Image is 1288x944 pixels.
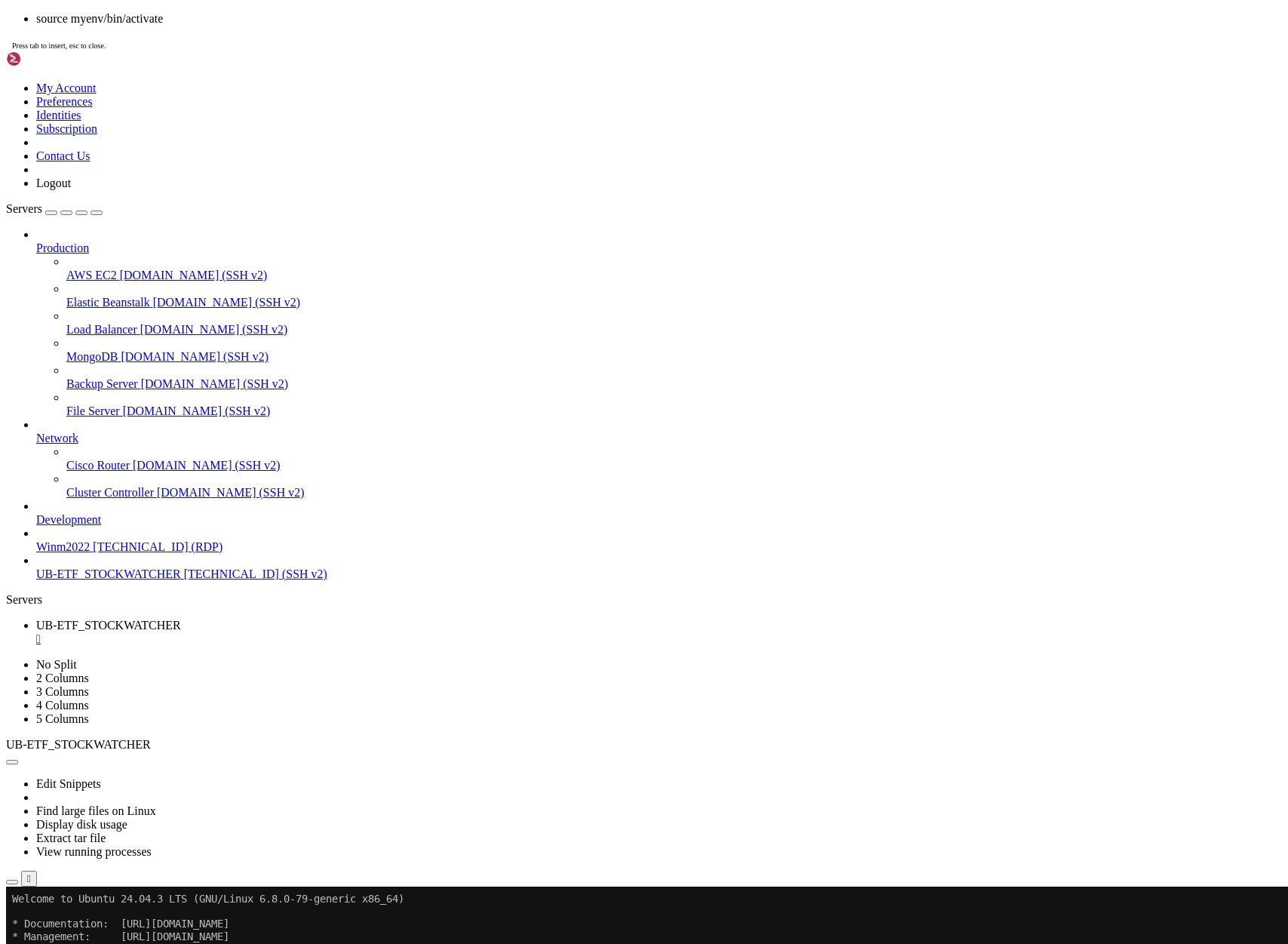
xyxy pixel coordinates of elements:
a: AWS EC2 [DOMAIN_NAME] (SSH v2) [66,269,1282,282]
a: 3 Columns [36,685,89,698]
a: 2 Columns [36,672,89,684]
span: Cisco Router [66,459,130,472]
a:  [36,632,1282,646]
x-row: : $ ls [6,407,1091,420]
a: Backup Server [DOMAIN_NAME] (SSH v2) [66,377,1282,391]
x-row: asx300.json asx_sell_signals_20250828_142352.csv sigscan01.py sigscan05.py sigscanbuy01.py [6,458,1091,471]
li: Production [36,228,1282,418]
x-row: asx300-old.json asx_fixed_signals.csv asx_stock_signals_20250828_142352.csv signals.csv sigscan03... [6,432,1091,445]
x-row: : $ python3 -m venv myenv [6,470,1091,483]
a: Production [36,241,1282,255]
a: Preferences [36,95,93,108]
a: 5 Columns [36,712,89,725]
a: Elastic Beanstalk [DOMAIN_NAME] (SSH v2) [66,296,1282,309]
a: Load Balancer [DOMAIN_NAME] (SSH v2) [66,323,1282,337]
span: UB-ETF_STOCKWATCHER [36,567,181,580]
span: AWS EC2 [66,269,117,281]
a: Extract tar file [36,832,106,844]
a: Subscription [36,122,97,135]
a: Winm2022 [TECHNICAL_ID] (RDP) [36,540,1282,554]
span: ubuntu@vps-d35ccc65 [6,395,121,407]
span: UB-ETF_STOCKWATCHER [36,619,181,632]
div: (39, 38) [254,483,260,496]
span: [DOMAIN_NAME] (SSH v2) [121,350,268,363]
span: [DOMAIN_NAME] (SSH v2) [141,377,289,390]
span: Backup Server [66,377,138,390]
span: [DOMAIN_NAME] (SSH v2) [140,323,288,336]
span: MongoDB [66,350,118,363]
a: Development [36,513,1282,527]
a: My Account [36,81,97,94]
x-row: See [URL][DOMAIN_NAME] or run: sudo pro status [6,345,1091,358]
img: Shellngn [6,51,93,66]
span: ~/Project51 [127,483,193,495]
a: UB-ETF_STOCKWATCHER [TECHNICAL_ID] (SSH v2) [36,567,1282,581]
x-row: * Strictly confined Kubernetes makes edge and IoT secure. Learn how MicroK8s [6,220,1091,232]
x-row: : $ cd Project51 [6,395,1091,407]
a: View running processes [36,845,152,858]
x-row: Enable ESM Apps to receive additional future security updates. [6,332,1091,345]
a: Logout [36,177,71,189]
a: UB-ETF_STOCKWATCHER [36,619,1282,646]
a: Contact Us [36,149,90,162]
x-row: just raised the bar for easy, resilient and secure K8s cluster deployment. [6,232,1091,244]
span: Development [36,513,101,526]
li: source myenv/bin/activate [36,12,1282,26]
x-row: 0 updates can be applied immediately. [6,307,1091,320]
li: Backup Server [DOMAIN_NAME] (SSH v2) [66,364,1282,391]
li: File Server [DOMAIN_NAME] (SSH v2) [66,391,1282,418]
span: ~/Project51 [127,407,193,420]
a: Cluster Controller [DOMAIN_NAME] (SSH v2) [66,486,1282,500]
a: No Split [36,658,77,671]
div:  [27,873,31,884]
x-row: Last login: [DATE] from [TECHNICAL_ID] [6,383,1091,395]
span: Cluster Controller [66,486,154,499]
span: ubuntu@vps-d35ccc65 [6,407,121,420]
x-row: System load: 0.0 [6,106,1091,119]
x-row: IPv4 address for ens3: [TECHNICAL_ID] [6,182,1091,195]
li: Load Balancer [DOMAIN_NAME] (SSH v2) [66,309,1282,337]
span: [DOMAIN_NAME] (SSH v2) [123,404,271,417]
span: Servers [6,202,42,215]
x-row: * Support: [URL][DOMAIN_NAME] [6,57,1091,69]
a: Servers [6,202,103,215]
a: MongoDB [DOMAIN_NAME] (SSH v2) [66,350,1282,364]
span: Production [36,241,89,254]
span: ~/Project51 [127,470,193,482]
a: Edit Snippets [36,777,101,790]
x-row: : $ source [6,483,1091,496]
li: UB-ETF_STOCKWATCHER [TECHNICAL_ID] (SSH v2) [36,554,1282,581]
span: Elastic Beanstalk [66,296,150,309]
span: [DOMAIN_NAME] (SSH v2) [153,296,301,309]
span: Winm2022 [36,540,90,553]
li: Cluster Controller [DOMAIN_NAME] (SSH v2) [66,472,1282,500]
span: Network [36,432,78,444]
span: [TECHNICAL_ID] (RDP) [93,540,222,553]
a: Cisco Router [DOMAIN_NAME] (SSH v2) [66,459,1282,472]
button:  [21,871,37,887]
x-row: '=3.7,' asx300.txt asx_signals.csv notes.txt sigscan02.py sigscan06.py [6,420,1091,433]
x-row: Swap usage: 0% [6,144,1091,157]
span: File Server [66,404,120,417]
a: Network [36,432,1282,445]
x-row: IPv6 address for ens3: [TECHNICAL_ID] [6,194,1091,207]
x-row: * Documentation: [URL][DOMAIN_NAME] [6,31,1091,44]
a: Display disk usage [36,818,127,831]
x-row: [URL][DOMAIN_NAME] [6,257,1091,270]
li: AWS EC2 [DOMAIN_NAME] (SSH v2) [66,255,1282,282]
li: Elastic Beanstalk [DOMAIN_NAME] (SSH v2) [66,282,1282,309]
span: UB-ETF_STOCKWATCHER [6,738,151,751]
span: [TECHNICAL_ID] (SSH v2) [184,567,327,580]
span: [DOMAIN_NAME] (SSH v2) [133,459,281,472]
a: Identities [36,109,81,121]
span: myenv [332,458,362,470]
li: MongoDB [DOMAIN_NAME] (SSH v2) [66,337,1282,364]
a: 4 Columns [36,699,89,712]
x-row: Users logged in: 0 [6,169,1091,182]
x-row: System information as of [DATE] [6,81,1091,94]
x-row: Processes: 141 [6,157,1091,170]
span: ubuntu@vps-d35ccc65 [6,483,121,495]
a: File Server [DOMAIN_NAME] (SSH v2) [66,404,1282,418]
x-row: Welcome to Ubuntu 24.04.3 LTS (GNU/Linux 6.8.0-79-generic x86_64) [6,6,1091,19]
